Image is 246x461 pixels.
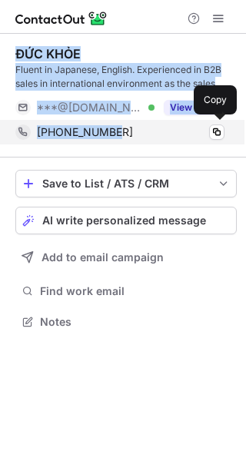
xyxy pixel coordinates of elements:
[15,311,237,333] button: Notes
[40,315,231,329] span: Notes
[15,46,81,61] div: ĐỨC KHỎE
[40,284,231,298] span: Find work email
[42,214,206,227] span: AI write personalized message
[15,244,237,271] button: Add to email campaign
[37,125,133,139] span: [PHONE_NUMBER]
[37,101,143,114] span: ***@[DOMAIN_NAME]
[15,9,108,28] img: ContactOut v5.3.10
[15,170,237,197] button: save-profile-one-click
[42,177,210,190] div: Save to List / ATS / CRM
[15,207,237,234] button: AI write personalized message
[42,251,164,264] span: Add to email campaign
[164,100,224,115] button: Reveal Button
[15,63,237,91] div: Fluent in Japanese, English. Experienced in B2B sales in international environment as the sales m...
[15,280,237,302] button: Find work email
